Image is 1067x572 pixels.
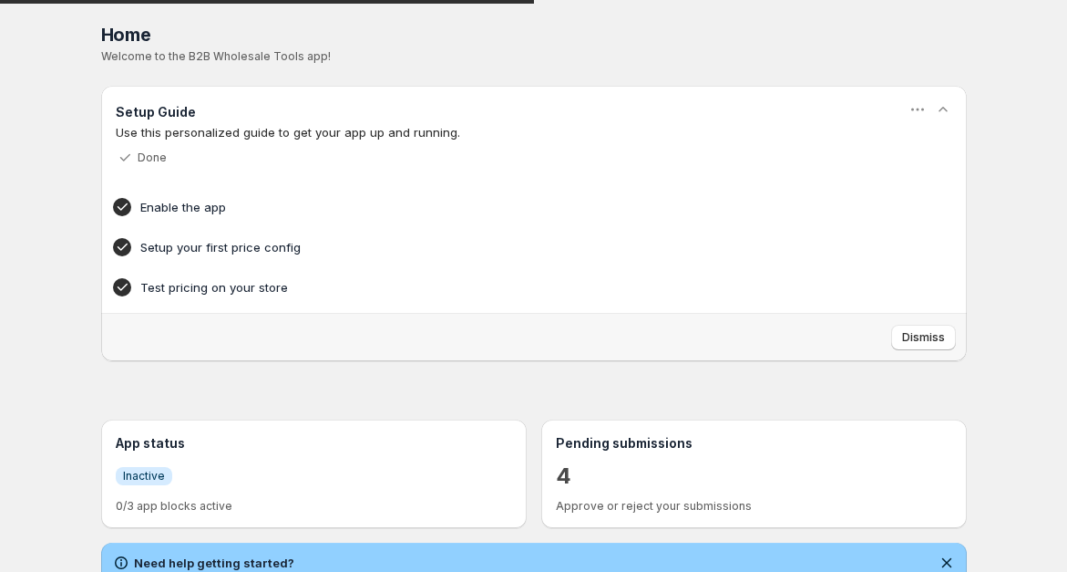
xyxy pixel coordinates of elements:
a: InfoInactive [116,466,172,485]
span: Home [101,24,151,46]
p: Approve or reject your submissions [556,499,952,514]
h3: App status [116,434,512,452]
button: Dismiss [891,325,956,350]
h4: Enable the app [140,198,871,216]
h4: Setup your first price config [140,238,871,256]
a: 4 [556,462,571,491]
span: Dismiss [902,330,945,345]
h3: Setup Guide [116,103,196,121]
h3: Pending submissions [556,434,952,452]
p: Welcome to the B2B Wholesale Tools app! [101,49,967,64]
p: Done [138,151,167,165]
h4: Test pricing on your store [140,278,871,296]
h2: Need help getting started? [134,554,294,572]
span: Inactive [123,469,165,484]
p: 0/3 app blocks active [116,499,512,514]
p: Use this personalized guide to get your app up and running. [116,123,952,141]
